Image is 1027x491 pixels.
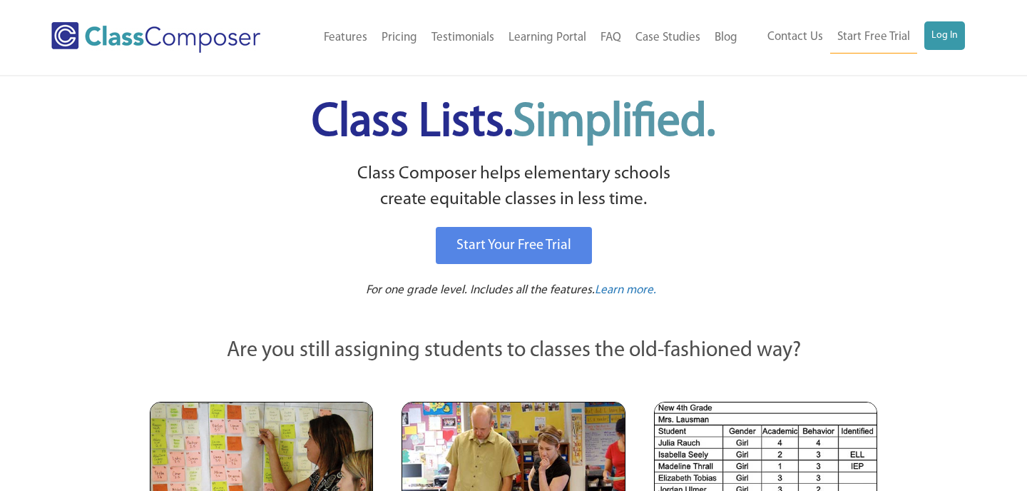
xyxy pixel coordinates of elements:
a: Learn more. [595,282,656,300]
p: Are you still assigning students to classes the old-fashioned way? [150,335,877,367]
a: Contact Us [760,21,830,53]
a: Learning Portal [501,22,593,54]
span: Simplified. [513,100,715,146]
a: Case Studies [628,22,707,54]
span: Class Lists. [312,100,715,146]
nav: Header Menu [745,21,965,54]
a: FAQ [593,22,628,54]
nav: Header Menu [293,22,745,54]
a: Testimonials [424,22,501,54]
a: Pricing [374,22,424,54]
a: Start Free Trial [830,21,917,54]
a: Log In [924,21,965,50]
a: Features [317,22,374,54]
p: Class Composer helps elementary schools create equitable classes in less time. [148,161,879,213]
a: Start Your Free Trial [436,227,592,264]
a: Blog [707,22,745,54]
span: For one grade level. Includes all the features. [366,284,595,296]
img: Class Composer [51,22,260,53]
span: Start Your Free Trial [456,238,571,253]
span: Learn more. [595,284,656,296]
